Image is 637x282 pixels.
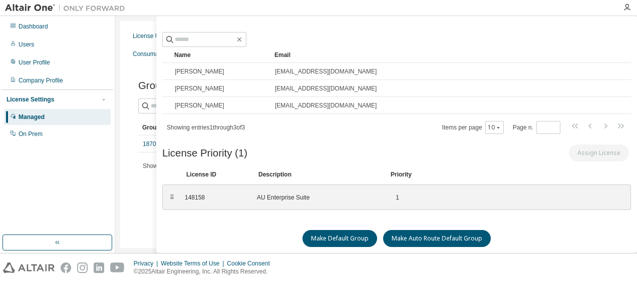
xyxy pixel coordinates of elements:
button: 10 [488,123,501,131]
div: Users [19,40,34,48]
div: License Usage [133,32,172,40]
div: User Profile [19,58,50,66]
span: Showing entries 1 through 3 of 3 [167,124,245,131]
span: Items per page [442,121,504,134]
span: License Priority (1) [162,147,247,159]
a: 18700 [143,140,159,148]
div: Email [274,47,601,63]
div: Description [258,170,379,178]
div: 1 [389,193,399,201]
img: instagram.svg [77,262,88,273]
img: linkedin.svg [94,262,104,273]
span: [EMAIL_ADDRESS][DOMAIN_NAME] [275,67,377,75]
img: altair_logo.svg [3,262,55,273]
span: Page n. [513,121,560,134]
div: Managed [19,113,45,121]
span: Showing entries 1 through 1 of 1 [143,162,221,169]
img: facebook.svg [61,262,71,273]
div: ⠿ [169,193,175,201]
div: Name [174,47,266,63]
span: [PERSON_NAME] [175,101,224,109]
div: License ID [186,170,246,178]
img: youtube.svg [110,262,125,273]
p: © 2025 Altair Engineering, Inc. All Rights Reserved. [134,267,276,276]
div: Group ID [142,119,234,135]
span: [EMAIL_ADDRESS][DOMAIN_NAME] [275,84,377,92]
div: Privacy [134,259,161,267]
span: [PERSON_NAME] [175,67,224,75]
span: [EMAIL_ADDRESS][DOMAIN_NAME] [275,101,377,109]
div: On Prem [19,130,43,138]
div: License Settings [7,95,54,103]
img: Altair One [5,3,130,13]
div: Website Terms of Use [161,259,227,267]
div: Cookie Consent [227,259,275,267]
div: Priority [391,170,412,178]
div: Company Profile [19,76,63,84]
div: Dashboard [19,22,48,30]
span: [PERSON_NAME] [175,84,224,92]
button: Make Auto Route Default Group [383,230,491,247]
button: Make Default Group [302,230,377,247]
div: AU Enterprise Suite [257,193,377,201]
button: Assign License [569,144,629,161]
div: Consumables [133,50,169,58]
span: Groups (1) [138,80,187,91]
div: 148158 [185,193,245,201]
